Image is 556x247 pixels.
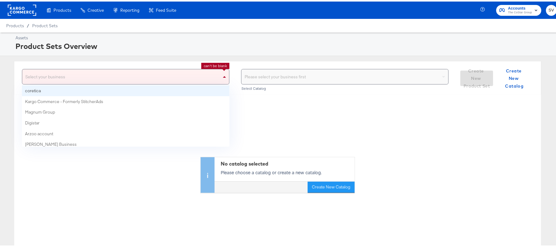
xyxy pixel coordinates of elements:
div: Magnum Group [22,105,229,116]
div: Product Sets Overview [15,39,555,50]
span: / [24,22,32,27]
div: Select Catalog [241,85,449,89]
span: Reporting [120,6,139,11]
span: The CoStar Group [508,9,532,14]
span: Creative [88,6,104,11]
span: Products [53,6,71,11]
div: Digistar [25,119,226,124]
span: Feed Suite [156,6,176,11]
span: Create New Catalog [501,66,528,89]
div: Arzoo account [22,127,229,138]
div: [PERSON_NAME] Business [25,140,226,146]
div: coretica [22,84,229,95]
div: Subodh Verma's Business [22,137,229,148]
span: Accounts [508,4,532,10]
div: Kargo Commerce - Formerly StitcherAds [22,95,229,106]
span: Products [6,22,24,27]
div: coretica [25,86,226,92]
div: Arzoo account [25,129,226,135]
p: Please choose a catalog or create a new catalog. [221,168,352,174]
div: Digistar [22,116,229,127]
div: Magnum Group [25,108,226,114]
div: Please select your business first [242,68,448,83]
div: Assets [15,33,555,39]
button: Create New Catalog [498,69,531,84]
div: No catalog selected [221,159,352,166]
div: Select your business [22,68,229,83]
button: Create New Catalog [308,180,355,192]
a: Product Sets [32,22,58,27]
span: SV [549,5,554,12]
button: AccountsThe CoStar Group [496,3,541,14]
li: can't be blank [204,62,227,67]
div: Kargo Commerce - Formerly StitcherAds [25,97,226,103]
